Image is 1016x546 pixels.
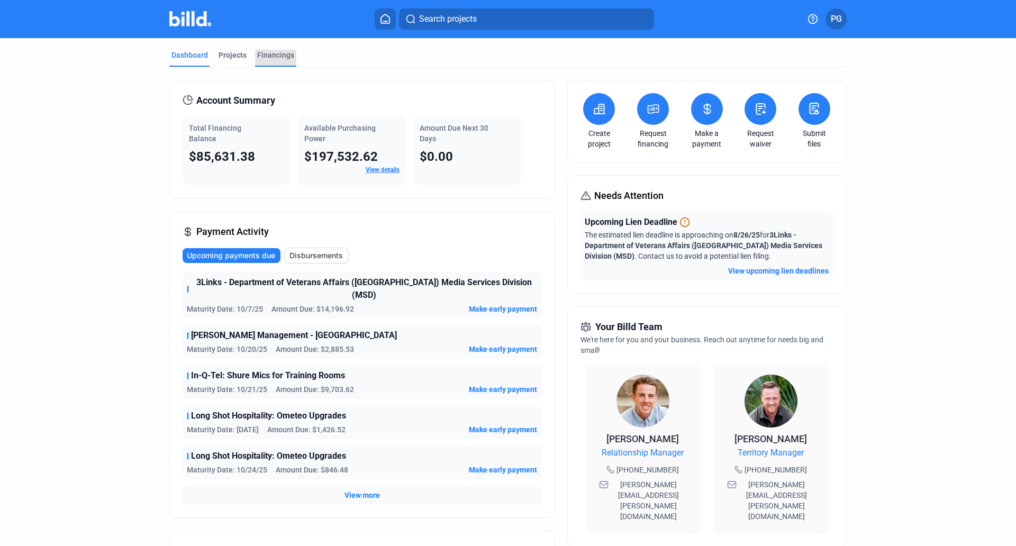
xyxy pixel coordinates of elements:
span: Search projects [419,13,477,25]
span: Maturity Date: 10/20/25 [187,344,267,354]
span: Needs Attention [594,188,664,203]
button: Make early payment [469,304,537,314]
span: Relationship Manager [602,447,684,459]
button: PG [825,8,847,30]
a: Submit files [796,128,833,149]
a: Request financing [634,128,672,149]
span: Payment Activity [196,224,269,239]
span: Upcoming payments due [187,250,275,261]
img: Billd Company Logo [169,11,211,26]
span: Maturity Date: 10/24/25 [187,465,267,475]
span: The estimated lien deadline is approaching on for . Contact us to avoid a potential lien filing. [585,231,822,260]
button: Make early payment [469,424,537,435]
img: Territory Manager [745,375,797,427]
span: Long Shot Hospitality: Ometeo Upgrades [191,450,346,462]
span: [PERSON_NAME] Management - [GEOGRAPHIC_DATA] [191,329,397,342]
span: Long Shot Hospitality: Ometeo Upgrades [191,410,346,422]
span: $85,631.38 [189,149,255,164]
img: Relationship Manager [616,375,669,427]
span: Maturity Date: 10/7/25 [187,304,263,314]
span: Available Purchasing Power [304,124,376,143]
span: 8/26/25 [733,231,760,239]
span: Total Financing Balance [189,124,241,143]
span: [PERSON_NAME] [734,433,807,444]
span: We're here for you and your business. Reach out anytime for needs big and small! [580,335,823,354]
button: Make early payment [469,384,537,395]
span: PG [831,13,842,25]
button: Make early payment [469,465,537,475]
span: In-Q-Tel: Shure Mics for Training Rooms [191,369,345,382]
span: Maturity Date: [DATE] [187,424,259,435]
span: Your Billd Team [595,320,663,334]
span: Amount Due: $1,426.52 [267,424,346,435]
button: Make early payment [469,344,537,354]
span: Upcoming Lien Deadline [585,216,677,229]
button: View upcoming lien deadlines [728,266,829,276]
a: View details [366,166,400,174]
span: 3Links - Department of Veterans Affairs ([GEOGRAPHIC_DATA]) Media Services Division (MSD) [191,276,537,302]
span: Amount Due: $846.48 [276,465,348,475]
a: Request waiver [742,128,779,149]
span: Amount Due Next 30 Days [420,124,488,143]
span: Amount Due: $9,703.62 [276,384,354,395]
div: Dashboard [171,50,208,60]
span: [PHONE_NUMBER] [616,465,679,475]
span: Maturity Date: 10/21/25 [187,384,267,395]
a: Make a payment [688,128,725,149]
a: Create project [580,128,618,149]
button: Upcoming payments due [183,248,280,263]
span: Account Summary [196,93,275,108]
span: [PERSON_NAME][EMAIL_ADDRESS][PERSON_NAME][DOMAIN_NAME] [739,479,815,522]
span: 3Links - Department of Veterans Affairs ([GEOGRAPHIC_DATA]) Media Services Division (MSD) [585,231,822,260]
button: View more [344,490,380,501]
span: [PERSON_NAME][EMAIL_ADDRESS][PERSON_NAME][DOMAIN_NAME] [611,479,687,522]
span: [PHONE_NUMBER] [745,465,807,475]
span: Disbursements [289,250,343,261]
div: Financings [257,50,294,60]
button: Search projects [399,8,654,30]
span: Amount Due: $2,885.53 [276,344,354,354]
span: Amount Due: $14,196.92 [271,304,354,314]
div: Projects [219,50,247,60]
span: $0.00 [420,149,453,164]
span: [PERSON_NAME] [606,433,679,444]
button: Disbursements [285,248,349,263]
span: $197,532.62 [304,149,378,164]
span: Territory Manager [738,447,804,459]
